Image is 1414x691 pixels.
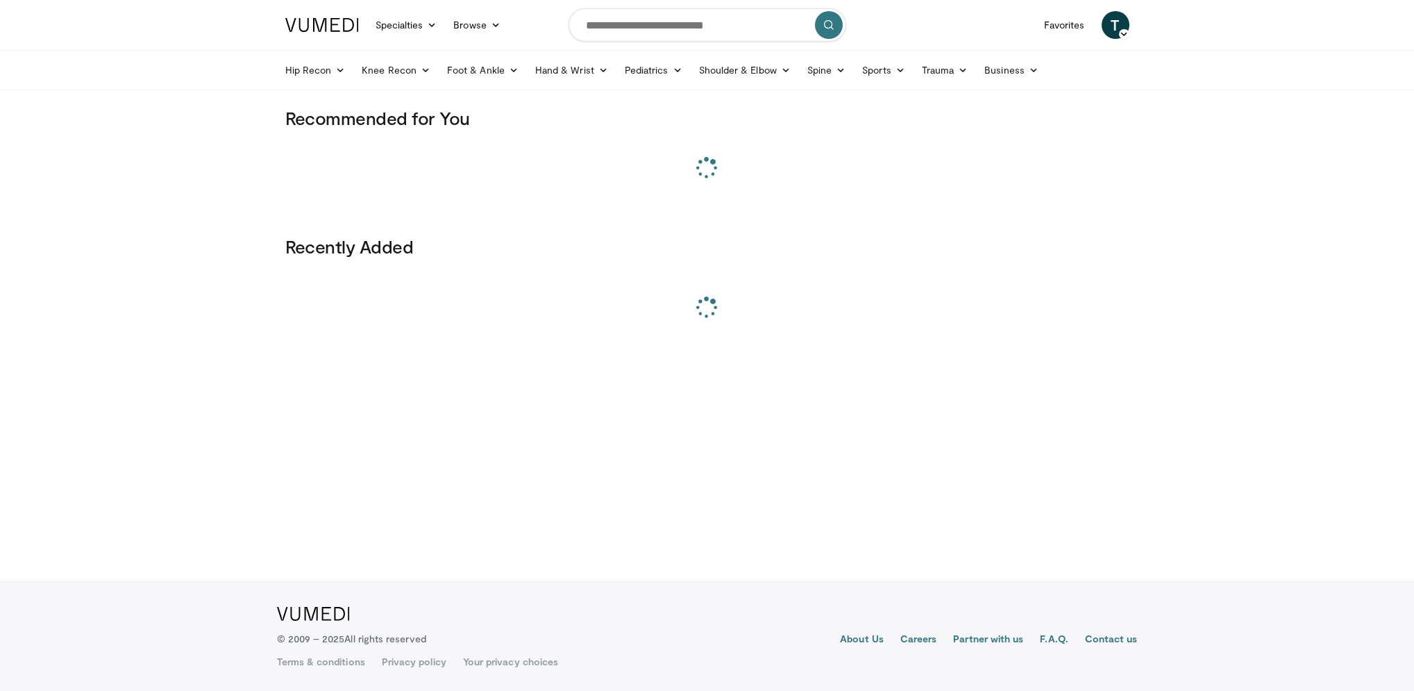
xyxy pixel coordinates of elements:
[277,632,426,646] p: © 2009 – 2025
[277,607,350,621] img: VuMedi Logo
[953,632,1023,649] a: Partner with us
[277,56,354,84] a: Hip Recon
[1085,632,1138,649] a: Contact us
[285,235,1129,258] h3: Recently Added
[439,56,527,84] a: Foot & Ankle
[900,632,937,649] a: Careers
[285,18,359,32] img: VuMedi Logo
[569,8,846,42] input: Search topics, interventions
[344,633,426,644] span: All rights reserved
[840,632,884,649] a: About Us
[1036,11,1093,39] a: Favorites
[527,56,616,84] a: Hand & Wrist
[445,11,509,39] a: Browse
[976,56,1047,84] a: Business
[353,56,439,84] a: Knee Recon
[1040,632,1068,649] a: F.A.Q.
[616,56,691,84] a: Pediatrics
[1102,11,1129,39] a: T
[691,56,799,84] a: Shoulder & Elbow
[277,655,365,669] a: Terms & conditions
[914,56,977,84] a: Trauma
[285,107,1129,129] h3: Recommended for You
[367,11,446,39] a: Specialties
[463,655,558,669] a: Your privacy choices
[799,56,854,84] a: Spine
[854,56,914,84] a: Sports
[382,655,446,669] a: Privacy policy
